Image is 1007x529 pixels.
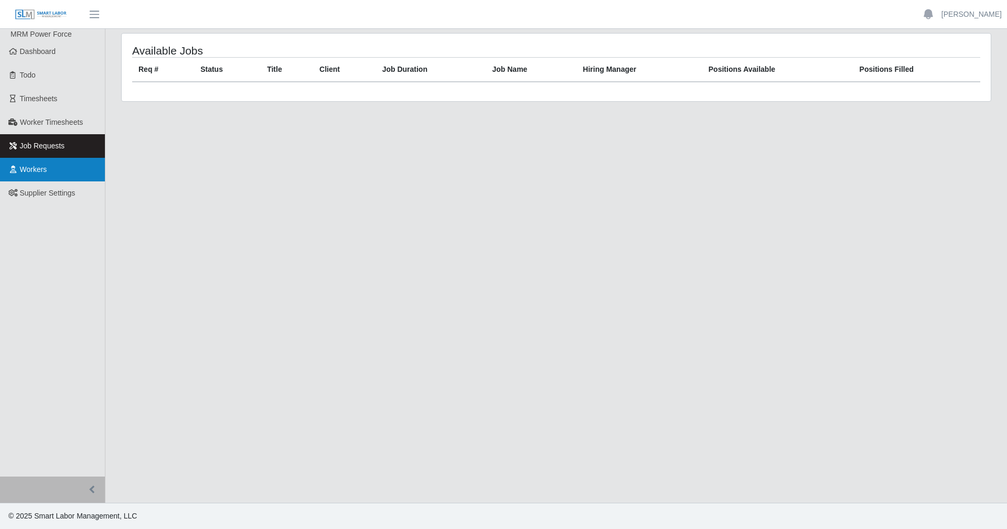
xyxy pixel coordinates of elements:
th: Title [261,58,313,82]
h4: Available Jobs [132,44,476,57]
span: MRM Power Force [10,30,72,38]
th: Hiring Manager [576,58,702,82]
span: Supplier Settings [20,189,76,197]
th: Job Name [486,58,576,82]
span: Job Requests [20,142,65,150]
span: Dashboard [20,47,56,56]
th: Status [194,58,261,82]
a: [PERSON_NAME] [941,9,1002,20]
span: Workers [20,165,47,174]
th: Positions Available [702,58,853,82]
th: Req # [132,58,194,82]
th: Client [313,58,376,82]
span: Worker Timesheets [20,118,83,126]
span: © 2025 Smart Labor Management, LLC [8,512,137,520]
th: Positions Filled [853,58,980,82]
img: SLM Logo [15,9,67,20]
span: Timesheets [20,94,58,103]
span: Todo [20,71,36,79]
th: Job Duration [376,58,486,82]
